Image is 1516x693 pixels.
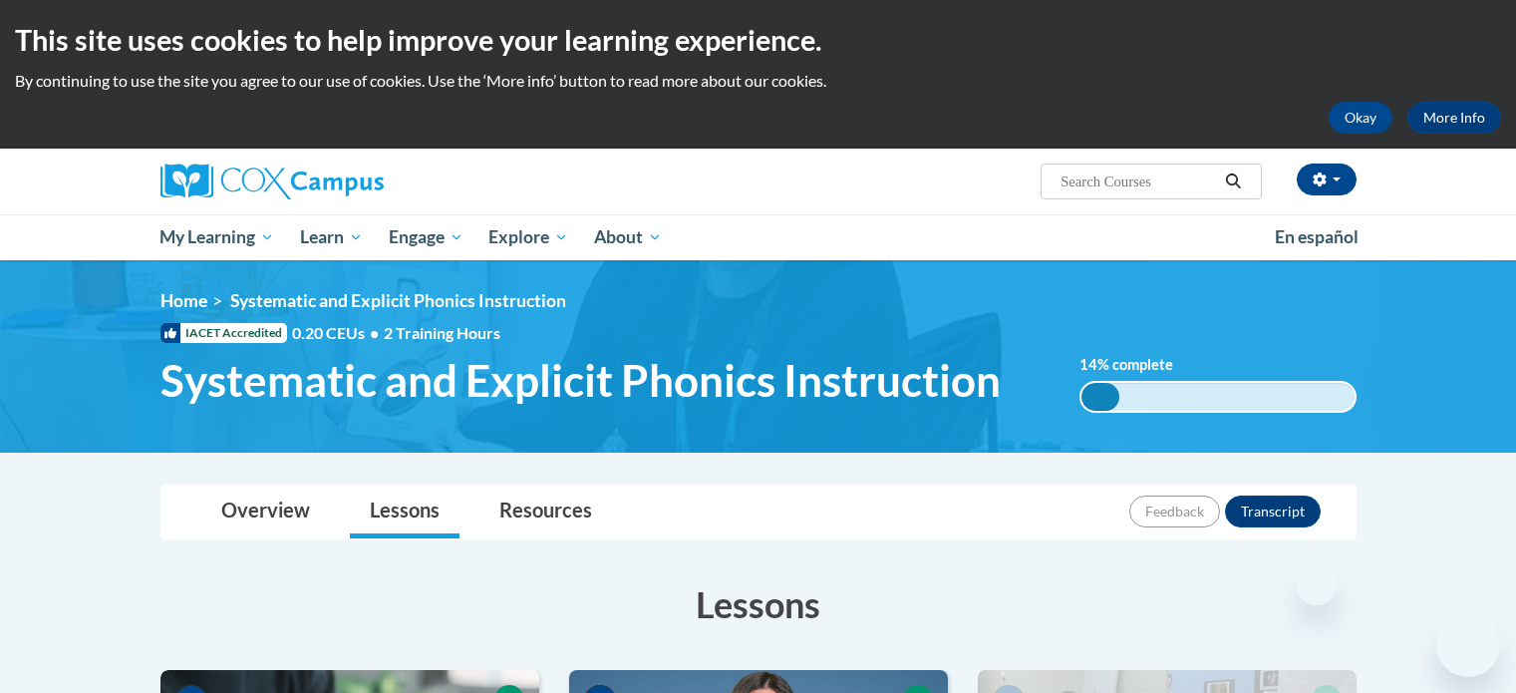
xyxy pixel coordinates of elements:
span: Systematic and Explicit Phonics Instruction [230,290,566,311]
span: • [370,323,379,342]
a: About [581,214,675,260]
span: IACET Accredited [160,323,287,343]
div: Main menu [131,214,1386,260]
iframe: Button to launch messaging window [1436,613,1500,677]
button: Account Settings [1297,164,1357,195]
a: Cox Campus [160,164,539,199]
a: Lessons [350,486,459,538]
label: % complete [1079,354,1194,376]
iframe: Close message [1297,565,1337,605]
div: 14% [1081,383,1119,411]
input: Search Courses [1059,170,1218,193]
span: Learn [300,225,363,249]
a: En español [1262,216,1371,258]
a: Overview [201,486,330,538]
button: Feedback [1129,496,1220,527]
span: En español [1275,226,1359,247]
button: Okay [1329,102,1392,134]
span: Systematic and Explicit Phonics Instruction [160,354,1001,407]
span: 2 Training Hours [384,323,500,342]
p: By continuing to use the site you agree to our use of cookies. Use the ‘More info’ button to read... [15,70,1501,92]
h2: This site uses cookies to help improve your learning experience. [15,20,1501,60]
h3: Lessons [160,579,1357,629]
a: My Learning [148,214,288,260]
a: Resources [479,486,612,538]
span: Explore [488,225,568,249]
img: Cox Campus [160,164,384,199]
a: Home [160,290,207,311]
a: Learn [287,214,376,260]
span: My Learning [159,225,274,249]
a: Engage [376,214,476,260]
span: About [594,225,662,249]
a: Explore [475,214,581,260]
button: Search [1218,170,1248,193]
span: Engage [389,225,463,249]
span: 14 [1079,356,1097,373]
a: More Info [1407,102,1501,134]
span: 0.20 CEUs [292,322,384,344]
button: Transcript [1225,496,1321,527]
